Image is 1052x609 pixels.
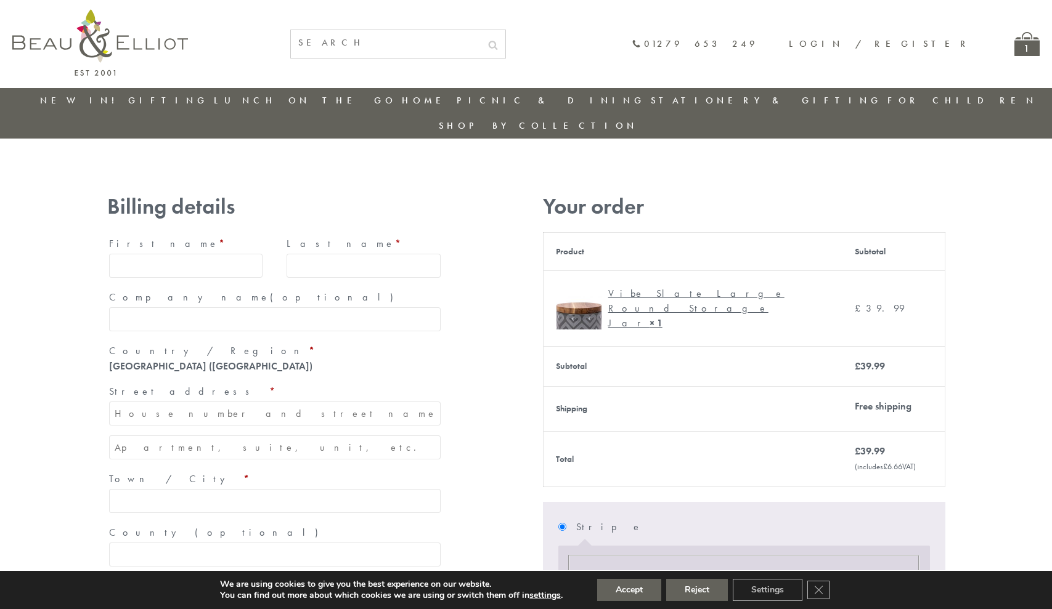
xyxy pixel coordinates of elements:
[109,341,441,361] label: Country / Region
[666,579,728,601] button: Reject
[107,194,442,219] h3: Billing details
[109,360,312,373] strong: [GEOGRAPHIC_DATA] ([GEOGRAPHIC_DATA])
[855,400,911,413] label: Free shipping
[855,360,860,373] span: £
[543,232,842,270] th: Product
[650,317,663,329] strong: × 1
[109,469,441,489] label: Town / City
[109,382,441,401] label: Street address
[529,590,561,601] button: settings
[12,9,188,76] img: logo
[220,579,563,590] p: We are using cookies to give you the best experience on our website.
[109,435,441,459] input: Apartment, suite, unit, etc. (optional)
[109,401,441,425] input: House number and street name
[40,94,123,107] a: New in!
[457,94,645,107] a: Picnic & Dining
[214,94,396,107] a: Lunch On The Go
[543,346,842,386] th: Subtotal
[807,581,830,599] button: Close GDPR Cookie Banner
[291,30,481,55] input: SEARCH
[543,386,842,431] th: Shipping
[556,283,602,329] img: Vibe Slate Large Round Storage Jar
[733,579,802,601] button: Settings
[109,523,441,542] label: County
[128,94,208,107] a: Gifting
[855,461,916,472] small: (includes VAT)
[842,232,945,270] th: Subtotal
[1014,32,1040,56] a: 1
[608,286,822,331] div: Vibe Slate Large Round Storage Jar
[556,283,831,334] a: Vibe Slate Large Round Storage Jar Vibe Slate Large Round Storage Jar× 1
[576,517,929,537] label: Stripe
[887,94,1037,107] a: For Children
[883,461,887,472] span: £
[651,94,882,107] a: Stationery & Gifting
[543,194,945,219] h3: Your order
[195,526,325,539] span: (optional)
[632,39,758,49] a: 01279 653 249
[855,302,866,315] span: £
[883,461,902,472] span: 6.66
[597,579,661,601] button: Accept
[402,94,451,107] a: Home
[855,445,860,458] span: £
[855,360,885,373] bdi: 39.99
[543,431,842,486] th: Total
[220,590,563,601] p: You can find out more about which cookies we are using or switch them off in .
[109,234,263,254] label: First name
[270,291,401,304] span: (optional)
[439,119,638,132] a: Shop by collection
[789,38,971,50] a: Login / Register
[855,445,885,458] bdi: 39.99
[109,288,441,307] label: Company name
[287,234,441,254] label: Last name
[855,302,905,315] bdi: 39.99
